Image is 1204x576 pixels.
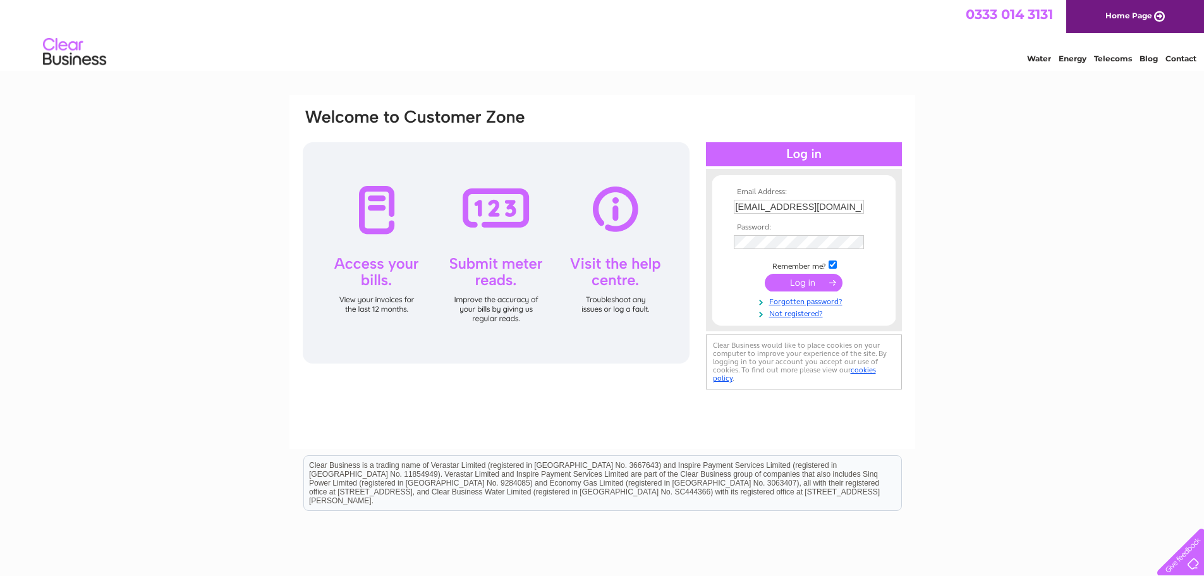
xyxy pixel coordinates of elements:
[731,223,877,232] th: Password:
[706,334,902,389] div: Clear Business would like to place cookies on your computer to improve your experience of the sit...
[1059,54,1086,63] a: Energy
[42,33,107,71] img: logo.png
[1165,54,1196,63] a: Contact
[765,274,842,291] input: Submit
[1094,54,1132,63] a: Telecoms
[1027,54,1051,63] a: Water
[734,295,877,307] a: Forgotten password?
[734,307,877,319] a: Not registered?
[304,7,901,61] div: Clear Business is a trading name of Verastar Limited (registered in [GEOGRAPHIC_DATA] No. 3667643...
[731,188,877,197] th: Email Address:
[713,365,876,383] a: cookies policy
[731,259,877,271] td: Remember me?
[1140,54,1158,63] a: Blog
[966,6,1053,22] a: 0333 014 3131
